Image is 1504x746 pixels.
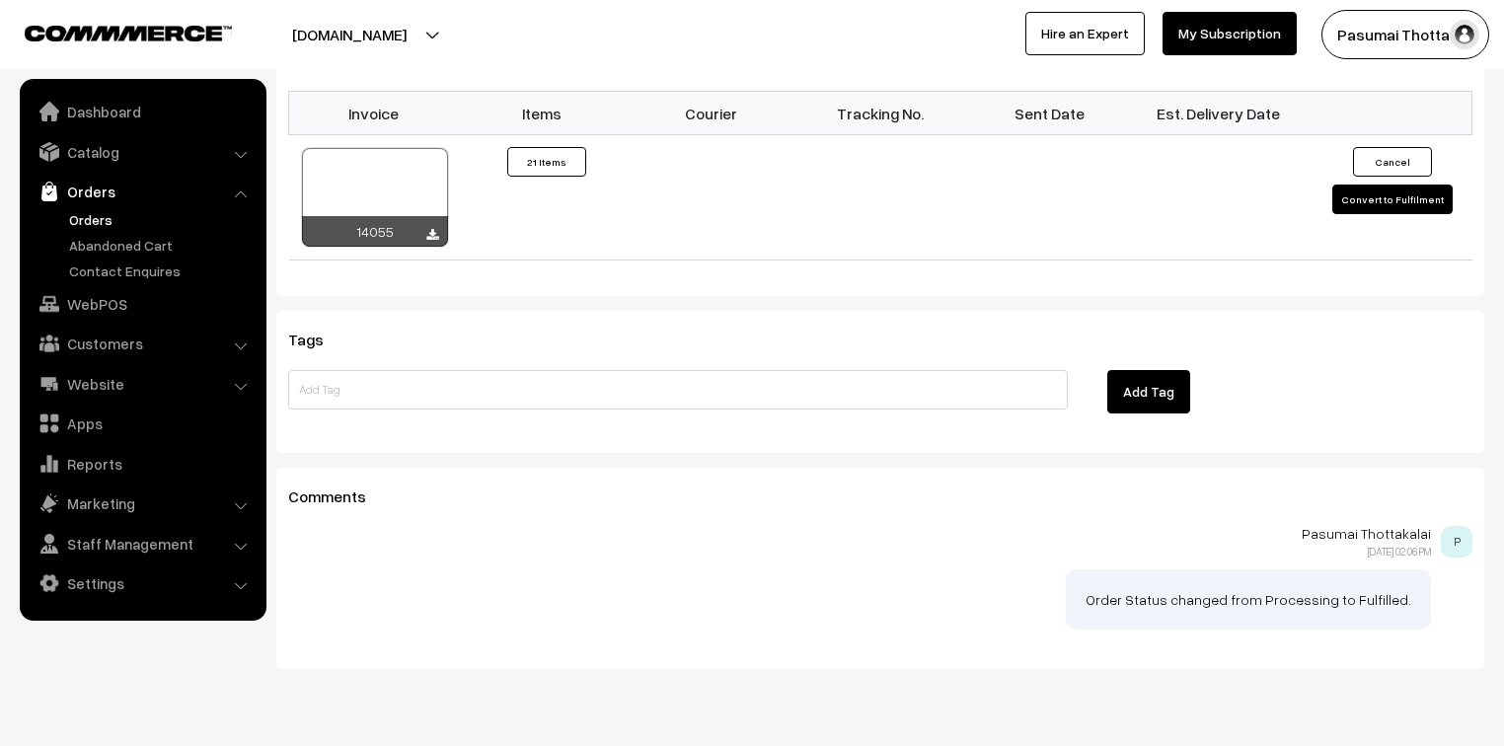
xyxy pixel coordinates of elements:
[289,92,458,135] th: Invoice
[25,94,260,129] a: Dashboard
[1450,20,1479,49] img: user
[25,174,260,209] a: Orders
[25,20,197,43] a: COMMMERCE
[795,92,964,135] th: Tracking No.
[25,446,260,482] a: Reports
[1368,545,1431,558] span: [DATE] 02:06 PM
[1321,10,1489,59] button: Pasumai Thotta…
[288,486,390,506] span: Comments
[1025,12,1145,55] a: Hire an Expert
[507,147,586,177] button: 21 Items
[25,26,232,40] img: COMMMERCE
[1332,185,1453,214] button: Convert to Fulfilment
[1107,370,1190,413] button: Add Tag
[25,565,260,601] a: Settings
[1134,92,1303,135] th: Est. Delivery Date
[1086,589,1411,610] p: Order Status changed from Processing to Fulfilled.
[25,526,260,561] a: Staff Management
[288,330,347,349] span: Tags
[288,370,1068,410] input: Add Tag
[1163,12,1297,55] a: My Subscription
[627,92,795,135] th: Courier
[288,526,1431,542] p: Pasumai Thottakalai
[25,134,260,170] a: Catalog
[64,261,260,281] a: Contact Enquires
[25,406,260,441] a: Apps
[1441,526,1472,558] span: P
[64,209,260,230] a: Orders
[25,366,260,402] a: Website
[965,92,1134,135] th: Sent Date
[302,216,448,247] div: 14055
[458,92,627,135] th: Items
[1353,147,1432,177] button: Cancel
[25,326,260,361] a: Customers
[223,10,476,59] button: [DOMAIN_NAME]
[64,235,260,256] a: Abandoned Cart
[25,286,260,322] a: WebPOS
[25,485,260,521] a: Marketing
